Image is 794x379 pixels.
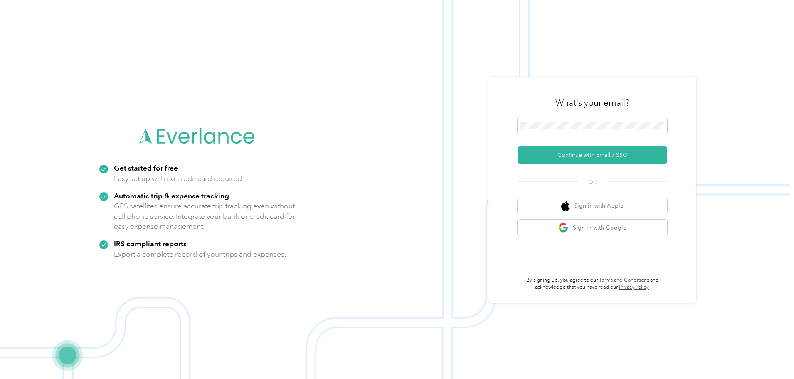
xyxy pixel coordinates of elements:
[599,277,649,283] a: Terms and Conditions
[114,173,242,184] p: Easy set up with no credit card required
[578,178,607,186] span: OR
[518,277,667,291] p: By signing up, you agree to our and acknowledge that you have read our .
[114,249,286,260] p: Export a complete record of your trips and expenses.
[114,201,296,232] p: GPS satellites ensure accurate trip tracking even without cell phone service. Integrate your bank...
[558,223,569,233] img: google logo
[561,201,570,211] img: apple logo
[114,163,178,172] strong: Get started for free
[619,284,649,290] a: Privacy Policy
[555,97,629,109] h3: What's your email?
[747,332,794,379] iframe: Everlance-gr Chat Button Frame
[114,239,187,248] strong: IRS compliant reports
[518,146,667,164] button: Continue with Email / SSO
[518,198,667,214] button: apple logoSign in with Apple
[518,220,667,236] button: google logoSign in with Google
[114,191,229,200] strong: Automatic trip & expense tracking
